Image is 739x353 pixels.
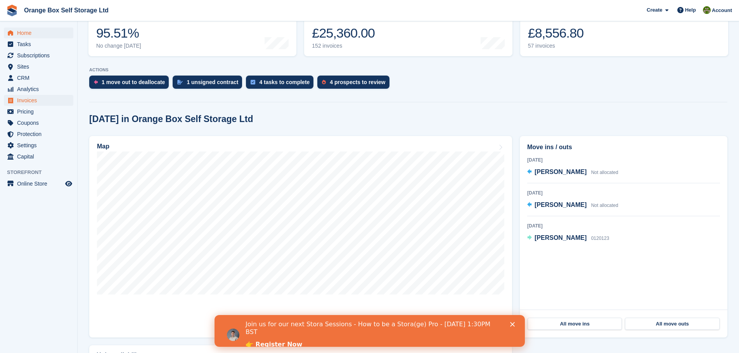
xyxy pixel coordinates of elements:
[312,43,375,49] div: 152 invoices
[330,79,385,85] div: 4 prospects to review
[17,50,64,61] span: Subscriptions
[4,140,73,151] a: menu
[535,234,587,241] span: [PERSON_NAME]
[246,76,317,93] a: 4 tasks to complete
[625,318,719,330] a: All move outs
[17,84,64,95] span: Analytics
[703,6,711,14] img: Pippa White
[259,79,310,85] div: 4 tasks to complete
[88,7,296,56] a: Occupancy 95.51% No change [DATE]
[304,7,512,56] a: Month-to-date sales £25,360.00 152 invoices
[177,80,183,84] img: contract_signature_icon-13c848040528278c33f63329250d36e43548de30e8caae1d1a13099fd9432cc5.svg
[215,315,525,347] iframe: Intercom live chat banner
[527,222,720,229] div: [DATE]
[527,233,609,243] a: [PERSON_NAME] 0120123
[21,4,112,17] a: Orange Box Self Storage Ltd
[17,106,64,117] span: Pricing
[4,106,73,117] a: menu
[296,7,303,12] div: Close
[7,169,77,176] span: Storefront
[591,203,618,208] span: Not allocated
[94,80,98,84] img: move_outs_to_deallocate_icon-f764333ba52eb49d3ac5e1228854f67142a1ed5810a6f6cc68b1a99e826820c5.svg
[535,201,587,208] span: [PERSON_NAME]
[520,7,728,56] a: Awaiting payment £8,556.80 57 invoices
[17,117,64,128] span: Coupons
[17,28,64,38] span: Home
[4,39,73,50] a: menu
[96,25,141,41] div: 95.51%
[17,129,64,139] span: Protection
[17,72,64,83] span: CRM
[251,80,255,84] img: task-75834270c22a3079a89374b754ae025e5fb1db73e45f91037f5363f120a921f8.svg
[322,80,326,84] img: prospect-51fa495bee0391a8d652442698ab0144808aea92771e9ea1ae160a38d050c398.svg
[173,76,246,93] a: 1 unsigned contract
[4,151,73,162] a: menu
[591,236,609,241] span: 0120123
[17,61,64,72] span: Sites
[6,5,18,16] img: stora-icon-8386f47178a22dfd0bd8f6a31ec36ba5ce8667c1dd55bd0f319d3a0aa187defe.svg
[527,189,720,196] div: [DATE]
[17,95,64,106] span: Invoices
[89,114,253,124] h2: [DATE] in Orange Box Self Storage Ltd
[528,43,584,49] div: 57 invoices
[17,178,64,189] span: Online Store
[528,25,584,41] div: £8,556.80
[89,136,512,338] a: Map
[4,178,73,189] a: menu
[64,179,73,188] a: Preview store
[712,7,732,14] span: Account
[4,72,73,83] a: menu
[527,157,720,164] div: [DATE]
[535,169,587,175] span: [PERSON_NAME]
[17,151,64,162] span: Capital
[527,200,618,210] a: [PERSON_NAME] Not allocated
[89,67,727,72] p: ACTIONS
[4,129,73,139] a: menu
[647,6,662,14] span: Create
[312,25,375,41] div: £25,360.00
[528,318,622,330] a: All move ins
[17,140,64,151] span: Settings
[591,170,618,175] span: Not allocated
[89,76,173,93] a: 1 move out to deallocate
[96,43,141,49] div: No change [DATE]
[4,61,73,72] a: menu
[17,39,64,50] span: Tasks
[97,143,109,150] h2: Map
[685,6,696,14] span: Help
[317,76,393,93] a: 4 prospects to review
[4,28,73,38] a: menu
[4,117,73,128] a: menu
[4,50,73,61] a: menu
[527,143,720,152] h2: Move ins / outs
[102,79,165,85] div: 1 move out to deallocate
[4,84,73,95] a: menu
[31,26,88,34] a: 👉 Register Now
[187,79,238,85] div: 1 unsigned contract
[527,167,618,177] a: [PERSON_NAME] Not allocated
[4,95,73,106] a: menu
